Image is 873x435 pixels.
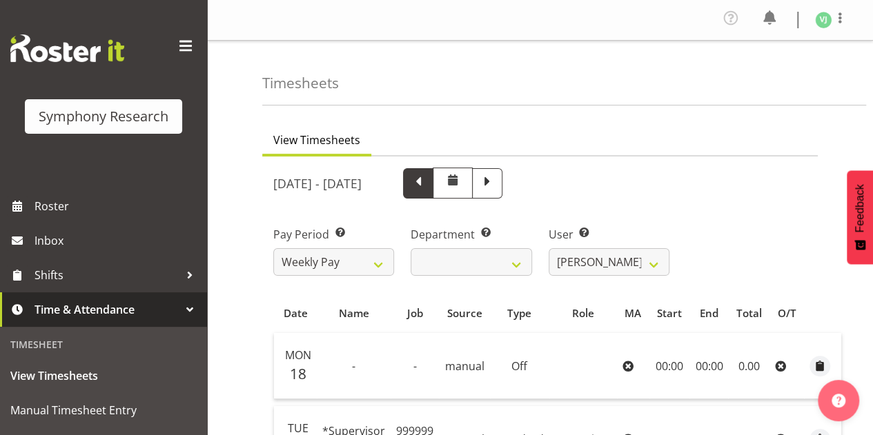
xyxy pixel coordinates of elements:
[832,394,845,407] img: help-xxl-2.png
[35,299,179,320] span: Time & Attendance
[290,364,306,383] span: 18
[698,305,720,321] div: End
[273,176,362,191] h5: [DATE] - [DATE]
[815,12,832,28] img: vishal-jain1986.jpg
[649,333,690,399] td: 00:00
[444,358,484,374] span: manual
[3,358,204,393] a: View Timesheets
[549,226,669,243] label: User
[10,34,124,62] img: Rosterit website logo
[657,305,682,321] div: Start
[854,184,866,232] span: Feedback
[398,305,431,321] div: Job
[625,305,641,321] div: MA
[689,333,728,399] td: 00:00
[413,358,417,374] span: -
[324,305,382,321] div: Name
[273,226,394,243] label: Pay Period
[10,400,197,421] span: Manual Timesheet Entry
[557,305,609,321] div: Role
[285,347,311,363] span: Mon
[352,358,355,374] span: -
[3,330,204,358] div: Timesheet
[262,75,339,91] h4: Timesheets
[490,333,549,399] td: Off
[35,196,200,216] span: Roster
[35,265,179,285] span: Shifts
[35,230,200,251] span: Inbox
[39,106,168,127] div: Symphony Research
[447,305,482,321] div: Source
[736,305,762,321] div: Total
[273,132,360,148] span: View Timesheets
[411,226,531,243] label: Department
[498,305,541,321] div: Type
[847,170,873,264] button: Feedback - Show survey
[728,333,769,399] td: 0.00
[778,305,796,321] div: O/T
[3,393,204,427] a: Manual Timesheet Entry
[10,365,197,386] span: View Timesheets
[282,305,308,321] div: Date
